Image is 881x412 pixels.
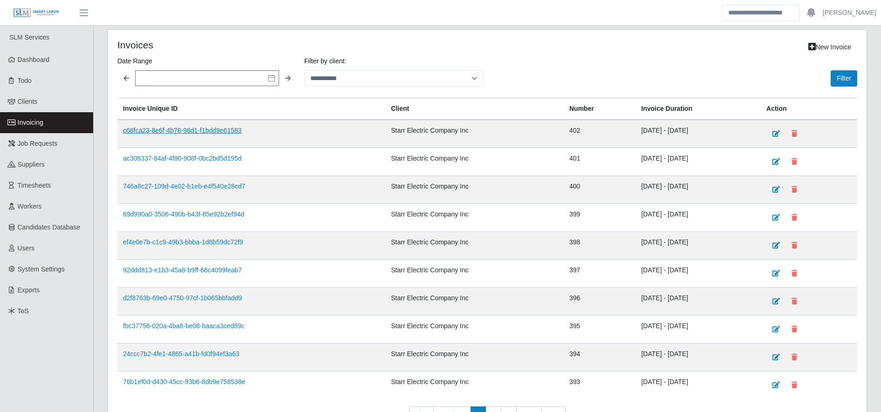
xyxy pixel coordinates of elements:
[635,260,761,288] td: [DATE] - [DATE]
[18,56,50,63] span: Dashboard
[117,39,417,51] h4: Invoices
[18,203,42,210] span: Workers
[123,350,239,358] a: 24ccc7b2-4fe1-4865-a41b-fd0f94ef3a63
[564,288,636,316] td: 396
[385,260,564,288] td: Starr Electric Company Inc
[123,182,245,190] a: 746a8c27-109d-4e02-b1eb-e4f540e28cd7
[385,98,564,120] th: Client
[9,34,49,41] span: SLM Services
[635,288,761,316] td: [DATE] - [DATE]
[635,98,761,120] th: Invoice Duration
[123,266,242,274] a: 92ddd813-e1b3-45a8-b9ff-68c4099feab7
[564,232,636,260] td: 398
[385,316,564,344] td: Starr Electric Company Inc
[117,98,385,120] th: Invoice Unique ID
[18,223,81,231] span: Candidates Database
[117,55,297,67] label: Date Range
[123,378,245,385] a: 76b1ef0d-d430-45cc-93b6-8db9e758538e
[18,119,43,126] span: Invoicing
[761,98,857,120] th: Action
[18,98,38,105] span: Clients
[18,140,58,147] span: Job Requests
[385,120,564,148] td: Starr Electric Company Inc
[123,210,244,218] a: 69d990a0-3506-490b-b43f-85e92b2ef94d
[802,39,857,55] a: New Invoice
[564,371,636,399] td: 393
[385,232,564,260] td: Starr Electric Company Inc
[13,8,60,18] img: SLM Logo
[123,294,242,302] a: d2f8763b-69e0-4750-97cf-1b065bbfadd9
[635,204,761,232] td: [DATE] - [DATE]
[18,182,51,189] span: Timesheets
[823,8,876,18] a: [PERSON_NAME]
[385,148,564,176] td: Starr Electric Company Inc
[635,148,761,176] td: [DATE] - [DATE]
[635,232,761,260] td: [DATE] - [DATE]
[123,127,242,134] a: c68fca23-8e6f-4b78-98d1-f1bdd9e61583
[18,244,35,252] span: Users
[564,120,636,148] td: 402
[123,155,242,162] a: ac308337-84af-4f80-908f-0bc2bd5d195d
[564,344,636,371] td: 394
[385,344,564,371] td: Starr Electric Company Inc
[18,161,45,168] span: Suppliers
[564,176,636,204] td: 400
[722,5,799,21] input: Search
[385,371,564,399] td: Starr Electric Company Inc
[18,307,29,315] span: ToS
[635,176,761,204] td: [DATE] - [DATE]
[18,265,65,273] span: System Settings
[18,77,32,84] span: Todo
[635,316,761,344] td: [DATE] - [DATE]
[831,70,857,87] button: Filter
[564,98,636,120] th: Number
[564,148,636,176] td: 401
[635,120,761,148] td: [DATE] - [DATE]
[123,238,243,246] a: ef4e0e7b-c1c9-49b3-bbba-1d8b59dc72f9
[564,204,636,232] td: 399
[635,344,761,371] td: [DATE] - [DATE]
[385,176,564,204] td: Starr Electric Company Inc
[304,55,484,67] label: Filter by client:
[564,316,636,344] td: 395
[123,322,245,330] a: fbc37756-020a-4ba8-be08-baaca3ced89c
[18,286,40,294] span: Exports
[385,288,564,316] td: Starr Electric Company Inc
[564,260,636,288] td: 397
[635,371,761,399] td: [DATE] - [DATE]
[385,204,564,232] td: Starr Electric Company Inc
